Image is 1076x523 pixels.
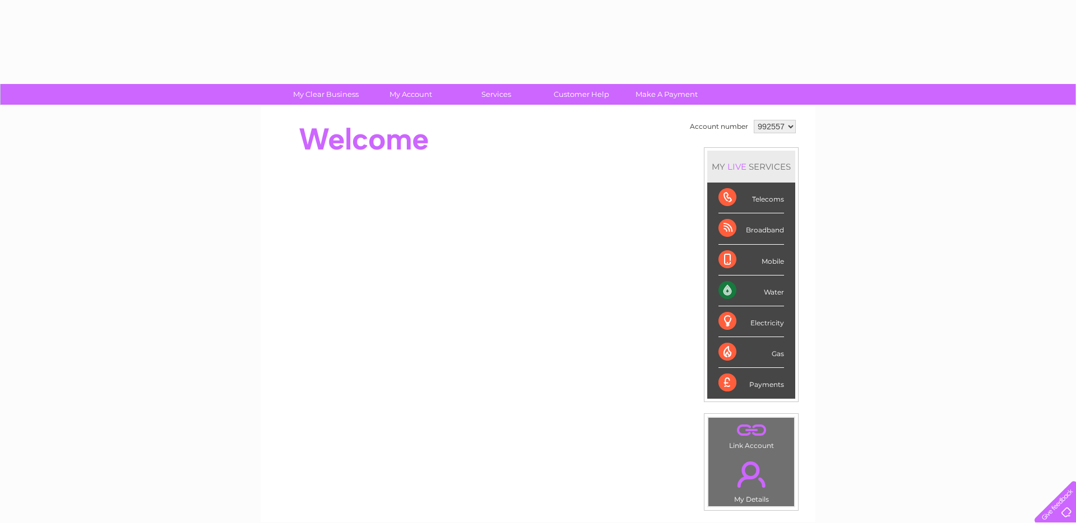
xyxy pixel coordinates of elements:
[718,337,784,368] div: Gas
[708,417,795,452] td: Link Account
[708,452,795,507] td: My Details
[711,421,791,440] a: .
[711,455,791,494] a: .
[687,117,751,136] td: Account number
[718,275,784,306] div: Water
[718,245,784,275] div: Mobile
[718,213,784,244] div: Broadband
[365,84,457,105] a: My Account
[620,84,713,105] a: Make A Payment
[718,306,784,337] div: Electricity
[535,84,628,105] a: Customer Help
[450,84,542,105] a: Services
[718,183,784,213] div: Telecoms
[725,161,749,172] div: LIVE
[707,151,795,183] div: MY SERVICES
[280,84,372,105] a: My Clear Business
[718,368,784,398] div: Payments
